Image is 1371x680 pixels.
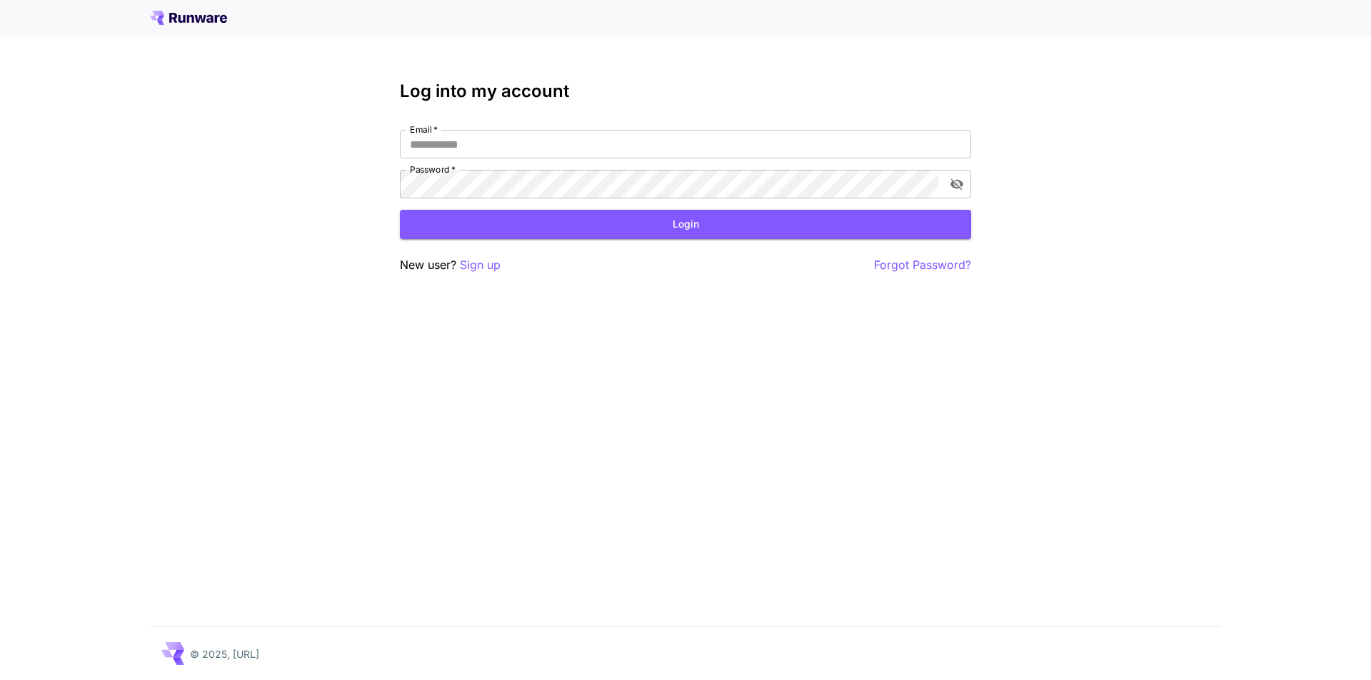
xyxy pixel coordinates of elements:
[400,256,501,274] p: New user?
[460,256,501,274] button: Sign up
[944,171,970,197] button: toggle password visibility
[410,123,438,136] label: Email
[874,256,971,274] button: Forgot Password?
[400,210,971,239] button: Login
[190,646,259,661] p: © 2025, [URL]
[410,163,456,176] label: Password
[400,81,971,101] h3: Log into my account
